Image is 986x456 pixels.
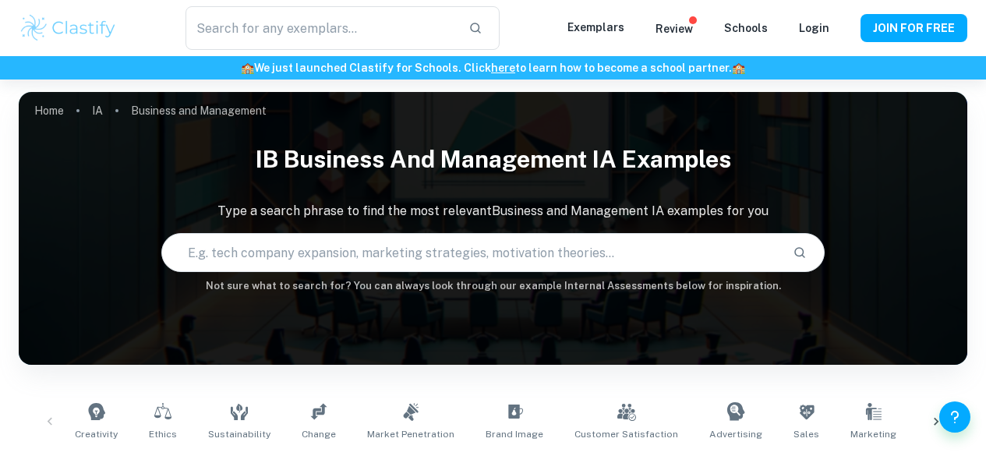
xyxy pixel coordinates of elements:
button: Help and Feedback [939,401,970,433]
span: Customer Satisfaction [574,427,678,441]
p: Type a search phrase to find the most relevant Business and Management IA examples for you [19,202,967,221]
a: Schools [724,22,768,34]
h6: Not sure what to search for? You can always look through our example Internal Assessments below f... [19,278,967,294]
h6: We just launched Clastify for Schools. Click to learn how to become a school partner. [3,59,983,76]
span: Creativity [75,427,118,441]
span: Advertising [709,427,762,441]
h1: IB Business and Management IA examples [19,136,967,183]
span: Ethics [149,427,177,441]
input: Search for any exemplars... [186,6,457,50]
span: 🏫 [241,62,254,74]
input: E.g. tech company expansion, marketing strategies, motivation theories... [162,231,781,274]
button: JOIN FOR FREE [861,14,967,42]
span: Sales [793,427,819,441]
span: Sustainability [208,427,270,441]
p: Review [656,20,693,37]
a: here [491,62,515,74]
a: Login [799,22,829,34]
a: Home [34,100,64,122]
span: 🏫 [732,62,745,74]
button: Search [786,239,813,266]
span: Market Penetration [367,427,454,441]
p: Exemplars [567,19,624,36]
span: Change [302,427,336,441]
span: Brand Image [486,427,543,441]
p: Business and Management [131,102,267,119]
img: Clastify logo [19,12,118,44]
span: Marketing [850,427,896,441]
a: IA [92,100,103,122]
